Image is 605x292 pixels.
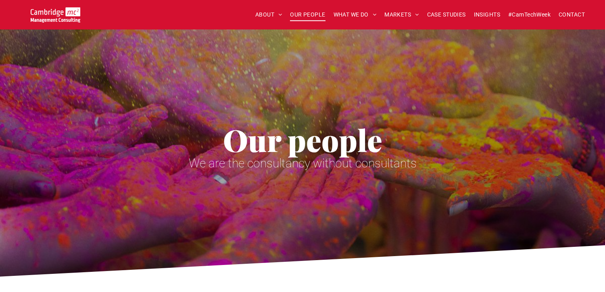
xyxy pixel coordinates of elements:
[251,8,286,21] a: ABOUT
[380,8,423,21] a: MARKETS
[470,8,504,21] a: INSIGHTS
[223,119,382,160] span: Our people
[330,8,381,21] a: WHAT WE DO
[31,8,80,17] a: Your Business Transformed | Cambridge Management Consulting
[423,8,470,21] a: CASE STUDIES
[189,156,417,170] span: We are the consultancy without consultants
[504,8,555,21] a: #CamTechWeek
[286,8,329,21] a: OUR PEOPLE
[31,7,80,23] img: Cambridge MC Logo
[555,8,589,21] a: CONTACT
